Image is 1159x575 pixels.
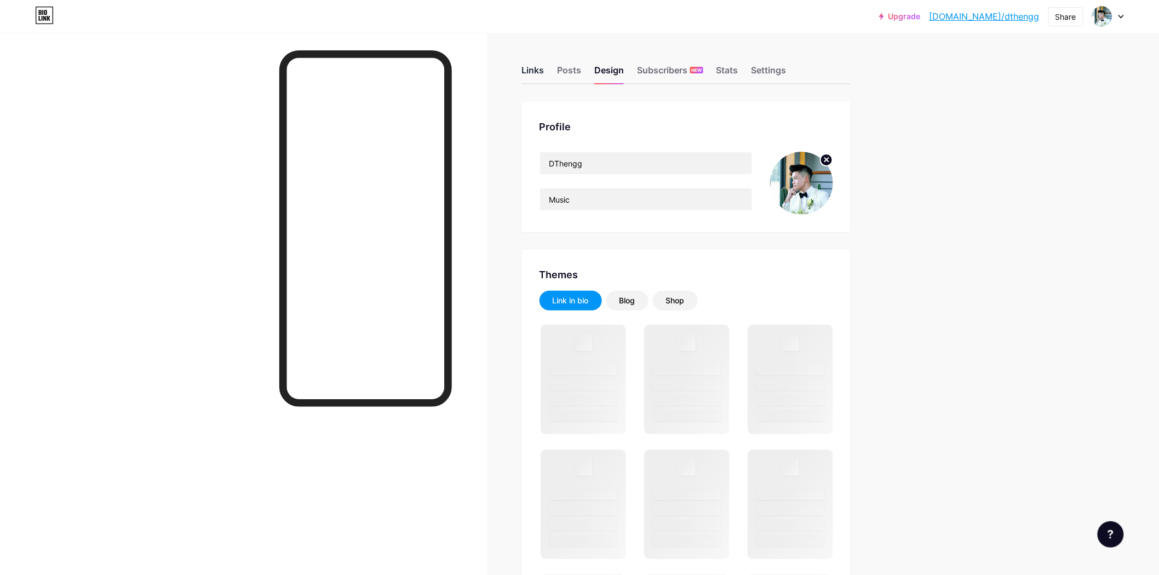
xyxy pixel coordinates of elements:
a: [DOMAIN_NAME]/dthengg [930,10,1040,23]
div: Links [522,64,544,83]
a: Upgrade [879,12,921,21]
div: Stats [716,64,738,83]
img: dthengg [770,152,833,215]
div: Subscribers [638,64,703,83]
div: Design [595,64,624,83]
div: Settings [751,64,787,83]
span: NEW [691,67,702,73]
div: Share [1055,11,1076,22]
div: Themes [540,267,833,282]
div: Blog [619,295,635,306]
div: Link in bio [553,295,589,306]
input: Name [540,152,752,174]
input: Bio [540,188,752,210]
div: Posts [558,64,582,83]
img: dthengg [1092,6,1112,27]
div: Shop [666,295,685,306]
div: Profile [540,119,833,134]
